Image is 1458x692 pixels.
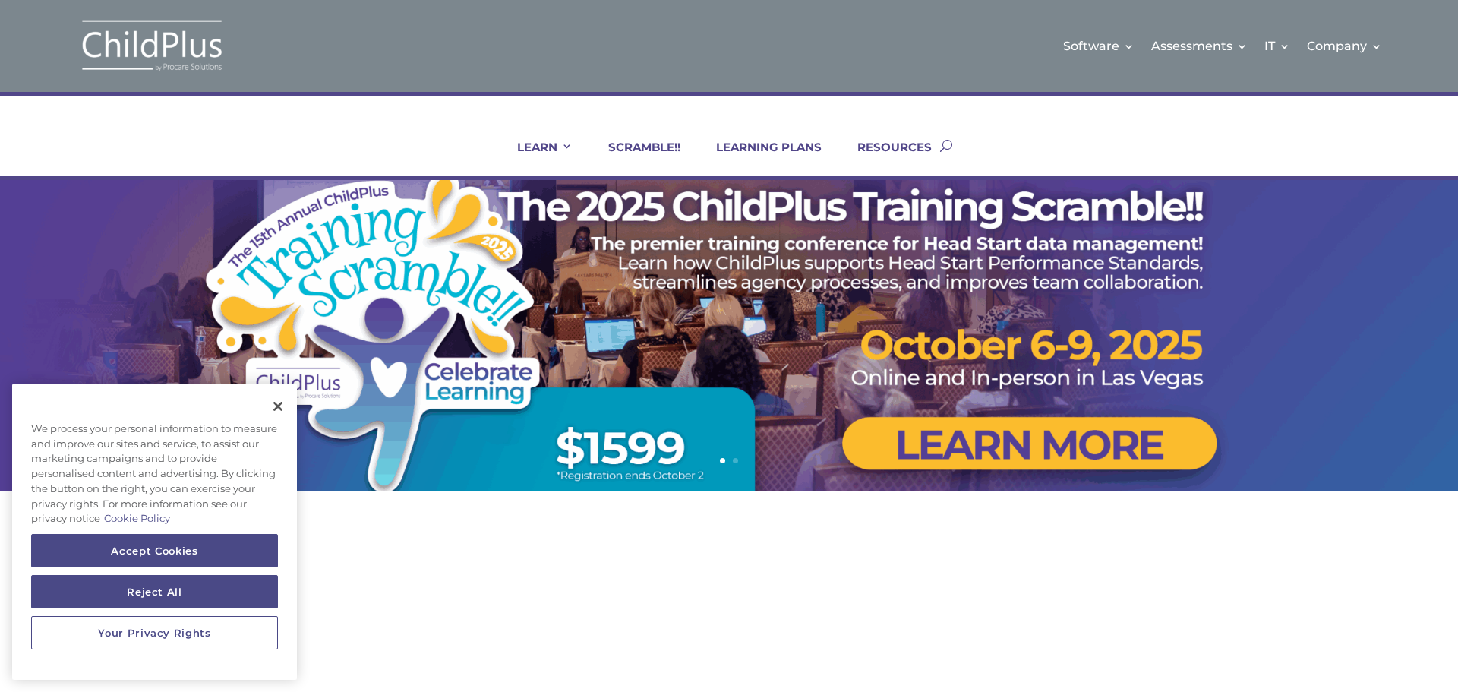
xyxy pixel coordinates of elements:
[31,575,278,608] button: Reject All
[589,140,680,176] a: SCRAMBLE!!
[104,512,170,524] a: More information about your privacy, opens in a new tab
[720,458,725,463] a: 1
[1151,15,1248,77] a: Assessments
[261,390,295,423] button: Close
[498,140,573,176] a: LEARN
[697,140,822,176] a: LEARNING PLANS
[12,414,297,534] div: We process your personal information to measure and improve our sites and service, to assist our ...
[1063,15,1135,77] a: Software
[12,384,297,680] div: Cookie banner
[31,616,278,649] button: Your Privacy Rights
[838,140,932,176] a: RESOURCES
[1307,15,1382,77] a: Company
[733,458,738,463] a: 2
[1264,15,1290,77] a: IT
[12,384,297,680] div: Privacy
[31,534,278,567] button: Accept Cookies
